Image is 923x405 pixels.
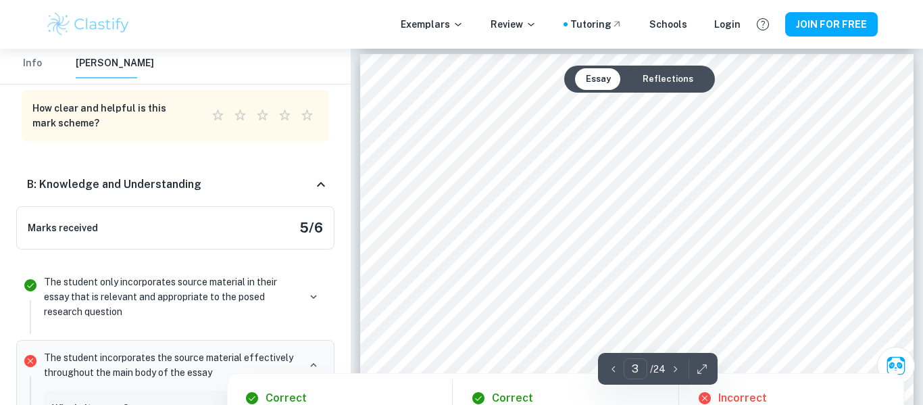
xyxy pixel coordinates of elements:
p: The student only incorporates source material in their essay that is relevant and appropriate to ... [44,275,299,319]
a: Schools [649,17,687,32]
a: Tutoring [570,17,622,32]
p: Exemplars [401,17,464,32]
p: Review [491,17,537,32]
h6: Marks received [28,220,98,235]
svg: Correct [22,277,39,293]
a: Login [714,17,741,32]
button: JOIN FOR FREE [785,12,878,37]
svg: Incorrect [22,353,39,369]
button: Reflections [632,68,704,90]
p: / 24 [650,362,666,377]
button: Essay [575,68,622,90]
h6: How clear and helpful is this mark scheme? [32,101,191,130]
p: The student incorporates the source material effectively throughout the main body of the essay [44,350,299,380]
button: [PERSON_NAME] [76,49,154,78]
button: Help and Feedback [751,13,774,36]
button: Info [16,49,49,78]
h5: 5 / 6 [299,218,323,238]
img: Clastify logo [45,11,131,38]
button: Ask Clai [877,347,915,385]
div: B: Knowledge and Understanding [16,163,334,206]
h6: B: Knowledge and Understanding [27,176,201,193]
